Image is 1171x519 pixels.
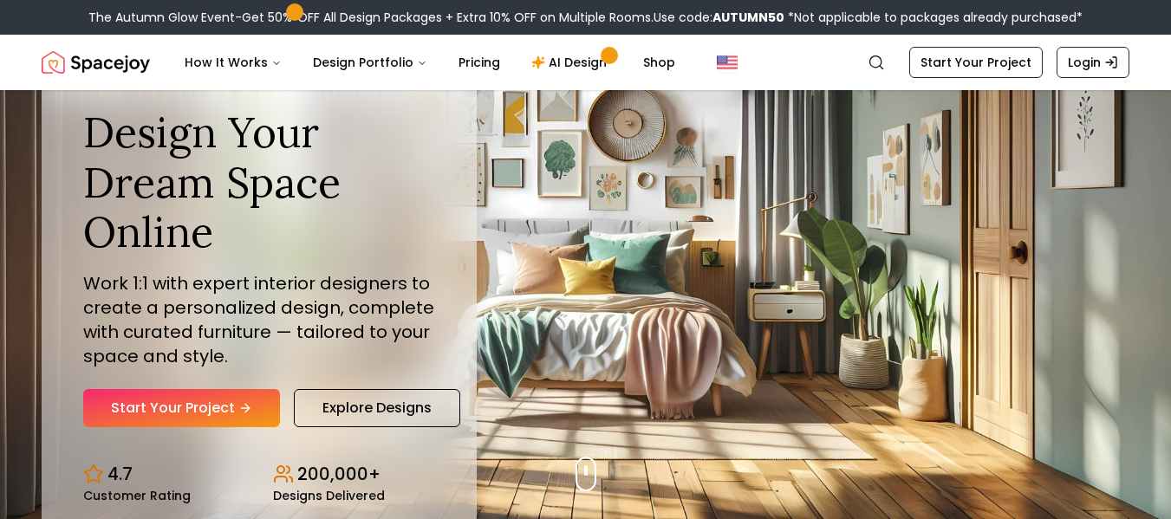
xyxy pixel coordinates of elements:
[629,45,689,80] a: Shop
[42,35,1129,90] nav: Global
[784,9,1083,26] span: *Not applicable to packages already purchased*
[107,462,133,486] p: 4.7
[88,9,1083,26] div: The Autumn Glow Event-Get 50% OFF All Design Packages + Extra 10% OFF on Multiple Rooms.
[717,52,738,73] img: United States
[83,389,280,427] a: Start Your Project
[42,45,150,80] img: Spacejoy Logo
[909,47,1043,78] a: Start Your Project
[294,389,460,427] a: Explore Designs
[171,45,296,80] button: How It Works
[83,271,435,368] p: Work 1:1 with expert interior designers to create a personalized design, complete with curated fu...
[517,45,626,80] a: AI Design
[171,45,689,80] nav: Main
[1057,47,1129,78] a: Login
[83,107,435,257] h1: Design Your Dream Space Online
[42,45,150,80] a: Spacejoy
[445,45,514,80] a: Pricing
[83,448,435,502] div: Design stats
[273,490,385,502] small: Designs Delivered
[654,9,784,26] span: Use code:
[712,9,784,26] b: AUTUMN50
[299,45,441,80] button: Design Portfolio
[297,462,381,486] p: 200,000+
[83,490,191,502] small: Customer Rating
